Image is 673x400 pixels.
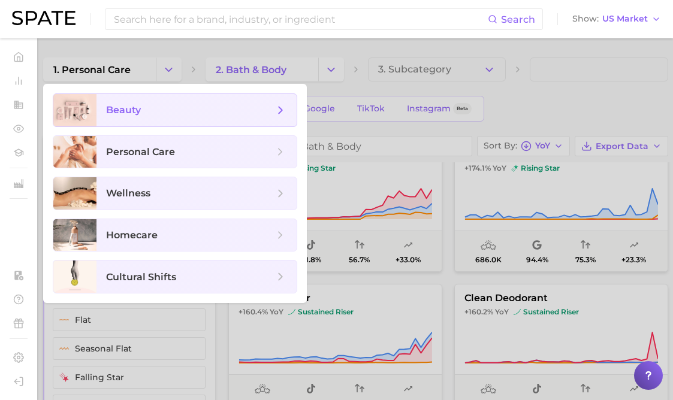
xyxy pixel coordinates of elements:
[12,11,76,25] img: SPATE
[113,9,488,29] input: Search here for a brand, industry, or ingredient
[572,16,599,22] span: Show
[106,146,175,157] span: personal care
[501,14,535,25] span: Search
[106,104,141,116] span: beauty
[602,16,648,22] span: US Market
[43,84,307,303] ul: Change Category
[106,187,150,199] span: wellness
[106,271,176,283] span: cultural shifts
[569,11,664,27] button: ShowUS Market
[10,372,28,390] a: Log out. Currently logged in with e-mail sarah@cobigelow.com.
[106,229,158,241] span: homecare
